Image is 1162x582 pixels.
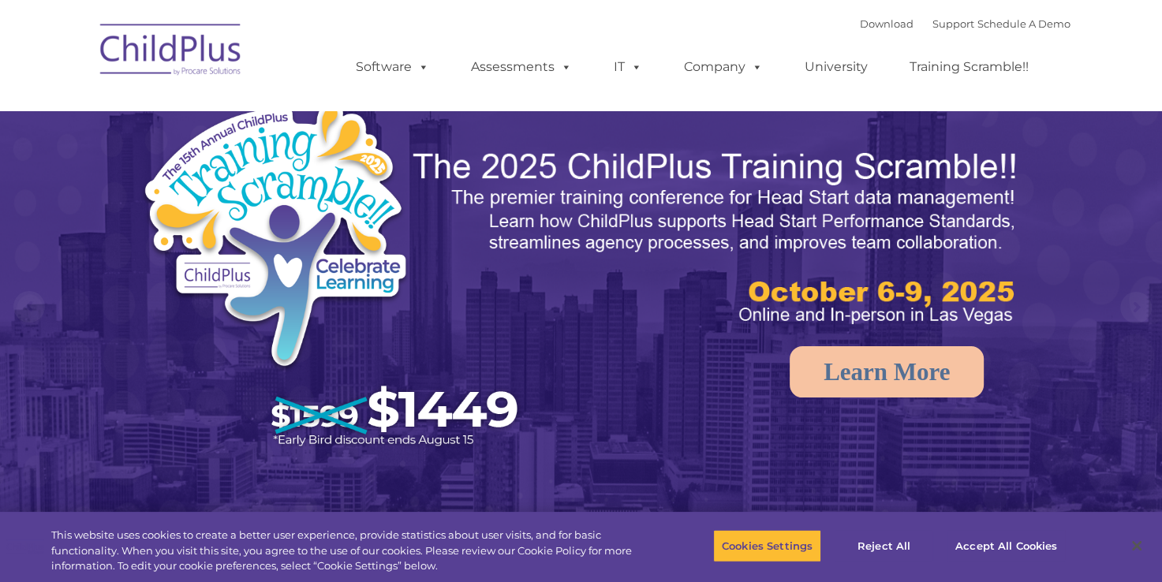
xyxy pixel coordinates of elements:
button: Cookies Settings [713,529,821,562]
a: Schedule A Demo [977,17,1070,30]
div: This website uses cookies to create a better user experience, provide statistics about user visit... [51,528,639,574]
a: IT [598,51,658,83]
a: Software [340,51,445,83]
a: Company [668,51,779,83]
span: Phone number [219,169,286,181]
span: Last name [219,104,267,116]
a: University [789,51,884,83]
a: Assessments [455,51,588,83]
button: Close [1119,528,1154,563]
font: | [860,17,1070,30]
a: Training Scramble!! [894,51,1044,83]
img: ChildPlus by Procare Solutions [92,13,250,91]
a: Learn More [790,346,984,397]
button: Reject All [835,529,933,562]
a: Download [860,17,914,30]
button: Accept All Cookies [947,529,1066,562]
a: Support [932,17,974,30]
